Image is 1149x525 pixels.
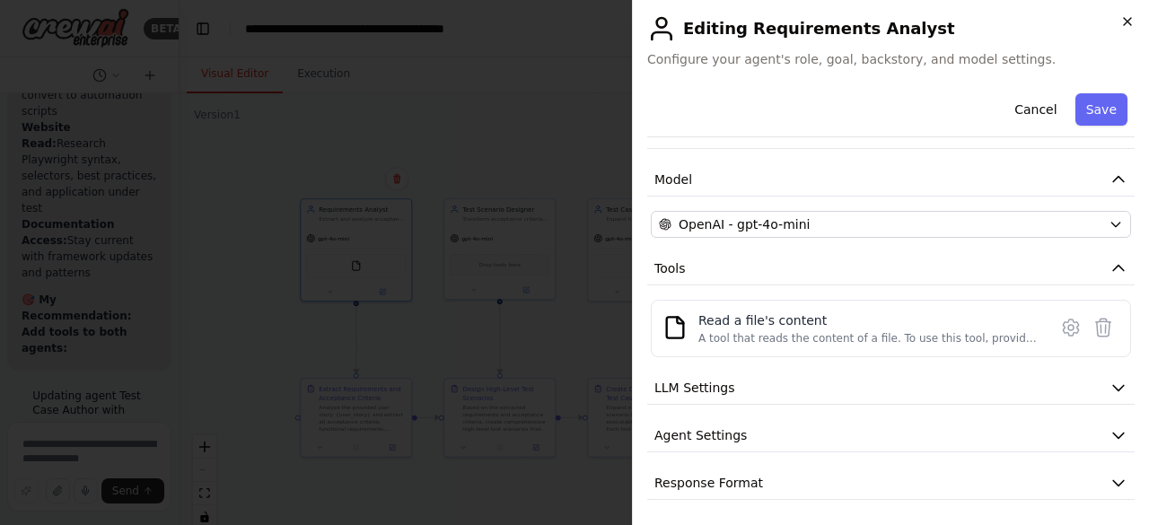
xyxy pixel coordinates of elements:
button: OpenAI - gpt-4o-mini [651,211,1131,238]
span: Tools [654,259,686,277]
button: Model [647,163,1135,197]
div: A tool that reads the content of a file. To use this tool, provide a 'file_path' parameter with t... [698,331,1037,346]
span: Model [654,171,692,188]
div: Read a file's content [698,311,1037,329]
span: LLM Settings [654,379,735,397]
button: Save [1075,93,1127,126]
span: Response Format [654,474,763,492]
img: FileReadTool [662,315,688,340]
button: Delete tool [1087,311,1119,344]
button: LLM Settings [647,372,1135,405]
button: Response Format [647,467,1135,500]
span: Configure your agent's role, goal, backstory, and model settings. [647,50,1135,68]
button: Cancel [1004,93,1067,126]
button: Agent Settings [647,419,1135,452]
span: OpenAI - gpt-4o-mini [679,215,810,233]
h2: Editing Requirements Analyst [647,14,1135,43]
button: Configure tool [1055,311,1087,344]
span: Agent Settings [654,426,747,444]
button: Tools [647,252,1135,285]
